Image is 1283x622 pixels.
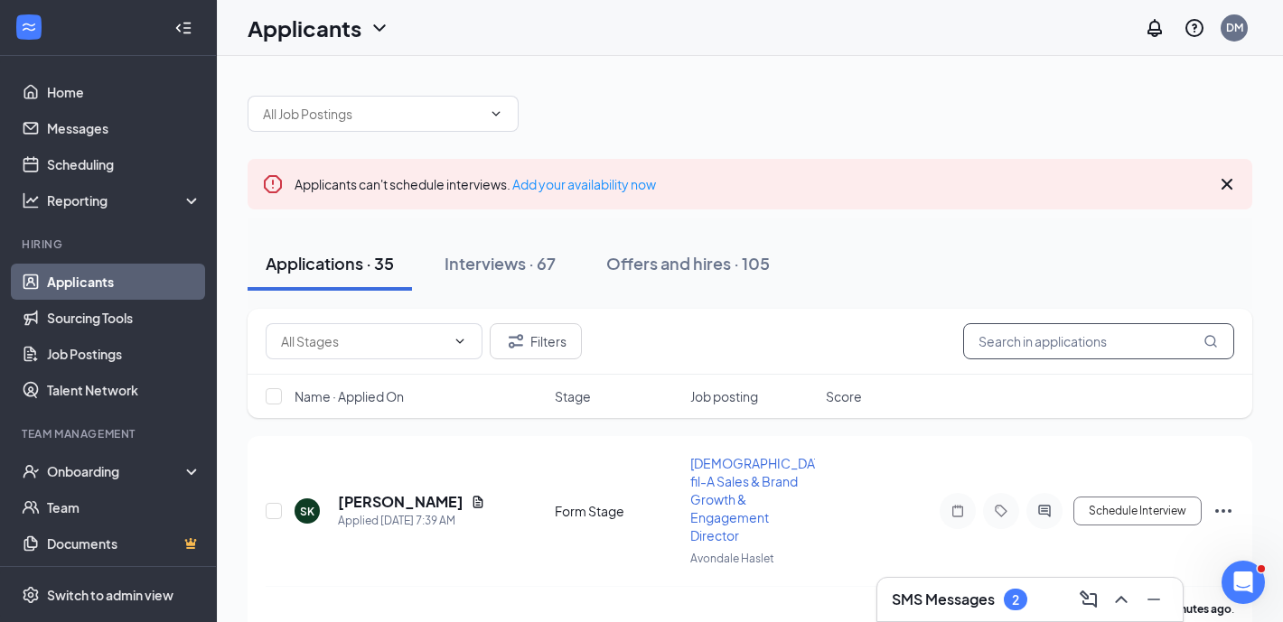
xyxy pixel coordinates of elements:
[512,176,656,192] a: Add your availability now
[47,336,201,372] a: Job Postings
[690,387,758,405] span: Job posting
[606,252,770,274] div: Offers and hires · 105
[20,18,38,36] svg: WorkstreamLogo
[690,552,774,565] span: Avondale Haslet
[47,525,201,562] a: DocumentsCrown
[47,110,201,146] a: Messages
[453,334,467,348] svg: ChevronDown
[338,512,485,530] div: Applied [DATE] 7:39 AM
[1143,589,1165,610] svg: Minimize
[1073,497,1202,525] button: Schedule Interview
[1107,585,1136,614] button: ChevronUp
[262,173,284,195] svg: Error
[1110,589,1132,610] svg: ChevronUp
[47,462,186,480] div: Onboarding
[281,331,445,351] input: All Stages
[947,504,969,518] svg: Note
[1216,173,1238,195] svg: Cross
[1078,589,1100,610] svg: ComposeMessage
[1139,585,1168,614] button: Minimize
[22,462,40,480] svg: UserCheck
[505,330,527,352] svg: Filter
[47,489,201,525] a: Team
[47,191,202,209] div: Reporting
[174,19,192,37] svg: Collapse
[1213,500,1234,522] svg: Ellipses
[22,191,40,209] svg: Analysis
[369,17,390,39] svg: ChevronDown
[1012,592,1019,608] div: 2
[47,146,201,182] a: Scheduling
[248,13,361,43] h1: Applicants
[690,455,838,543] span: [DEMOGRAPHIC_DATA]-fil-A Sales & Brand Growth & Engagement Director
[1203,334,1218,348] svg: MagnifyingGlass
[1074,585,1103,614] button: ComposeMessage
[263,104,482,124] input: All Job Postings
[555,502,679,520] div: Form Stage
[22,237,198,252] div: Hiring
[22,586,40,604] svg: Settings
[266,252,394,274] div: Applications · 35
[295,176,656,192] span: Applicants can't schedule interviews.
[826,387,862,405] span: Score
[489,107,503,121] svg: ChevronDown
[47,562,201,598] a: SurveysCrown
[338,492,464,512] h5: [PERSON_NAME]
[471,495,485,509] svg: Document
[295,387,404,405] span: Name · Applied On
[47,264,201,300] a: Applicants
[1144,17,1166,39] svg: Notifications
[1226,20,1243,35] div: DM
[47,74,201,110] a: Home
[1184,17,1205,39] svg: QuestionInfo
[47,586,173,604] div: Switch to admin view
[1153,602,1231,616] b: 44 minutes ago
[445,252,556,274] div: Interviews · 67
[490,323,582,359] button: Filter Filters
[990,504,1012,518] svg: Tag
[963,323,1234,359] input: Search in applications
[47,372,201,408] a: Talent Network
[300,504,314,519] div: SK
[22,426,198,441] div: Team Management
[47,300,201,336] a: Sourcing Tools
[555,387,591,405] span: Stage
[1222,561,1265,604] iframe: Intercom live chat
[1034,504,1055,518] svg: ActiveChat
[892,590,995,609] h3: SMS Messages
